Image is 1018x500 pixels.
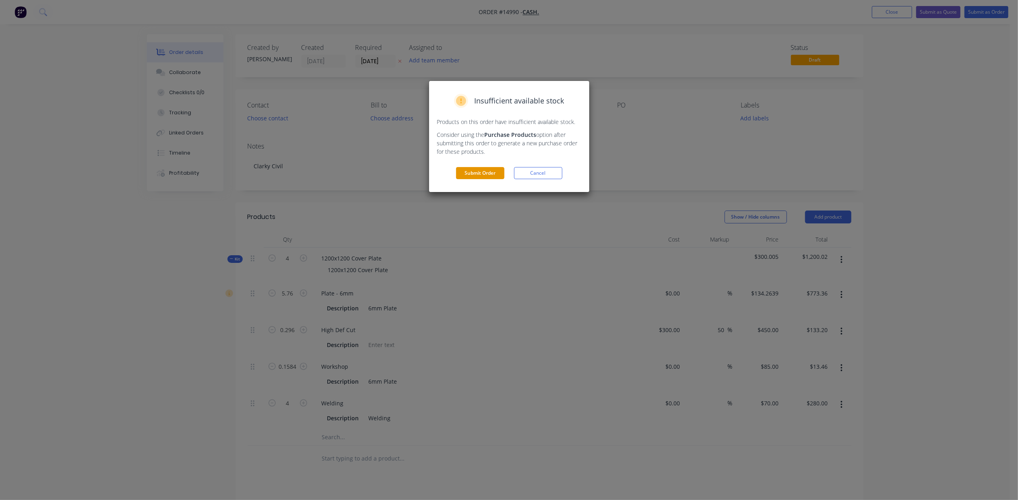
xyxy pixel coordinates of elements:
[456,167,504,179] button: Submit Order
[437,118,581,126] p: Products on this order have insufficient available stock.
[485,131,537,138] strong: Purchase Products
[514,167,562,179] button: Cancel
[475,95,564,106] span: Insufficient available stock
[437,130,581,156] p: Consider using the option after submitting this order to generate a new purchase order for these ...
